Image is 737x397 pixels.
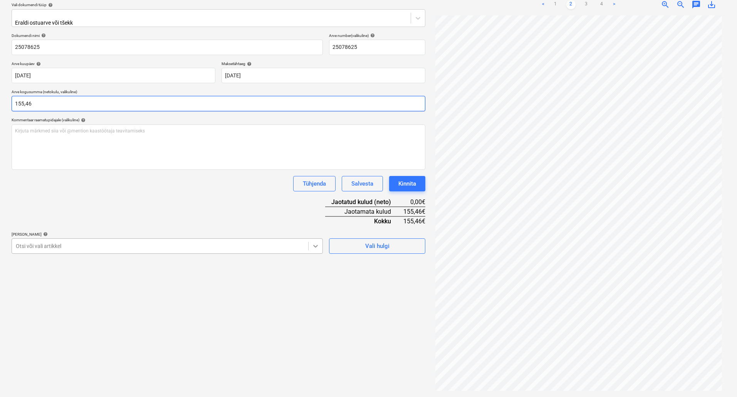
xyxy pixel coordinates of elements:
input: Dokumendi nimi [12,40,323,55]
span: help [42,232,48,236]
div: Eraldi ostuarve või tšekk [15,20,240,26]
p: Arve kogusumma (netokulu, valikuline) [12,89,425,96]
span: help [47,3,53,7]
div: Jaotatud kulud (neto) [325,198,403,207]
input: Arve number [329,40,425,55]
div: Jaotamata kulud [325,207,403,216]
span: help [79,118,86,122]
div: Vali dokumendi tüüp [12,2,425,7]
input: Arve kuupäeva pole määratud. [12,68,215,83]
div: Tühjenda [303,179,326,189]
button: Vali hulgi [329,238,425,254]
span: help [40,33,46,38]
input: Arve kogusumma (netokulu, valikuline) [12,96,425,111]
div: Salvesta [351,179,373,189]
input: Tähtaega pole määratud [222,68,425,83]
button: Kinnita [389,176,425,191]
div: Kinnita [398,179,416,189]
span: help [369,33,375,38]
span: help [245,62,252,66]
div: Dokumendi nimi [12,33,323,38]
div: 155,46€ [403,216,425,226]
div: Kokku [325,216,403,226]
span: help [35,62,41,66]
div: Arve number (valikuline) [329,33,425,38]
div: [PERSON_NAME] [12,232,323,237]
div: Maksetähtaeg [222,61,425,66]
button: Salvesta [342,176,383,191]
div: Arve kuupäev [12,61,215,66]
div: 155,46€ [403,207,425,216]
div: 0,00€ [403,198,425,207]
div: Kommentaar raamatupidajale (valikuline) [12,117,425,122]
div: Vali hulgi [365,241,389,251]
button: Tühjenda [293,176,336,191]
iframe: Chat Widget [698,360,737,397]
